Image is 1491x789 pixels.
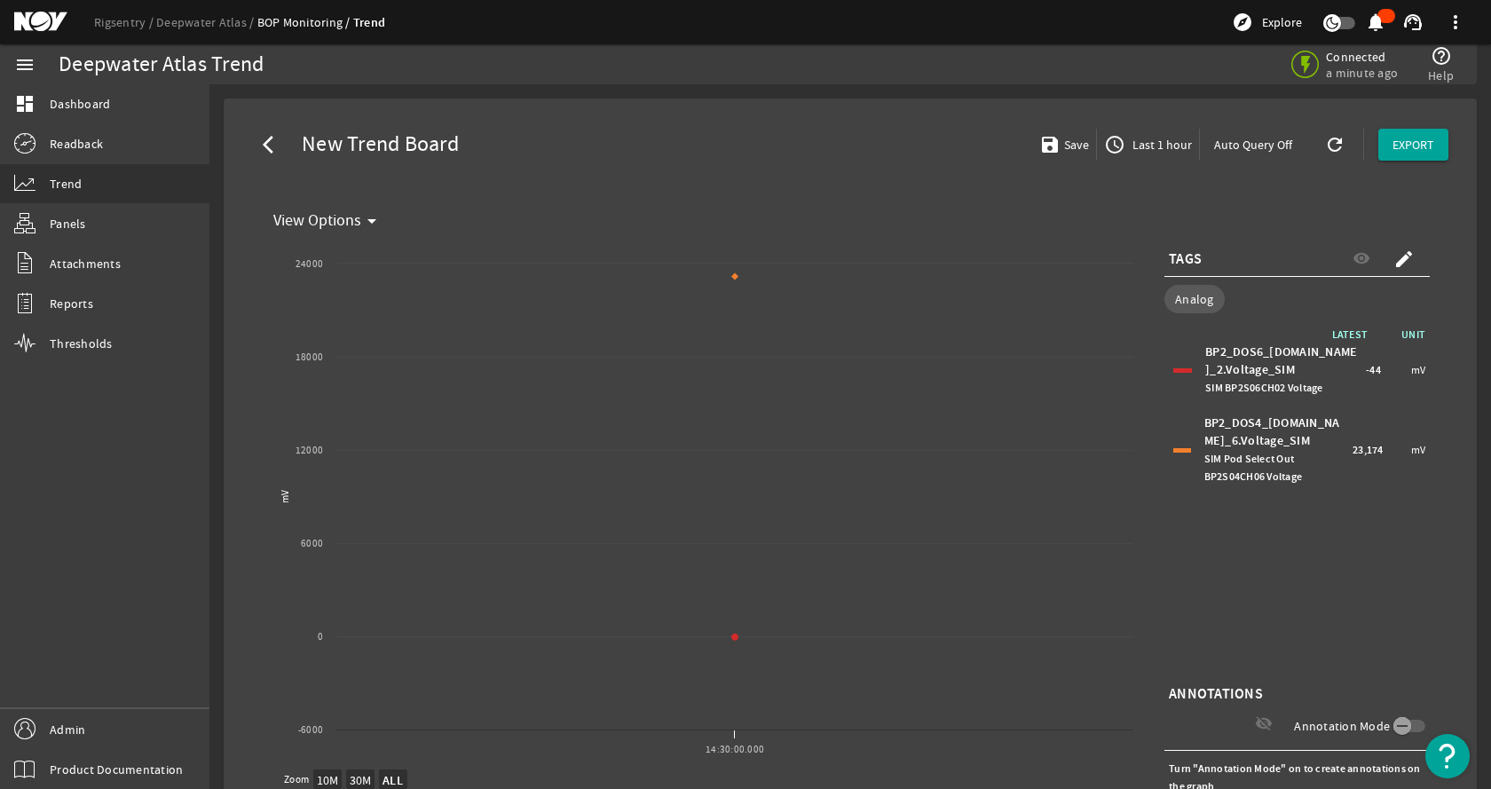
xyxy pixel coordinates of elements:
[301,537,323,550] text: 6000
[50,255,121,272] span: Attachments
[1200,129,1306,161] button: Auto Query Off
[1205,343,1361,397] div: BP2_DOS6_[DOMAIN_NAME]_2.Voltage_SIM
[1425,734,1470,778] button: Open Resource Center
[14,54,35,75] mat-icon: menu
[1402,12,1424,33] mat-icon: support_agent
[156,14,257,30] a: Deepwater Atlas
[1097,129,1199,161] button: Last 1 hour
[50,335,113,352] span: Thresholds
[1365,12,1386,33] mat-icon: notifications
[1326,49,1401,65] span: Connected
[1061,136,1089,154] span: Save
[1232,12,1253,33] mat-icon: explore
[296,351,323,364] text: 18000
[318,630,323,643] text: 0
[1393,249,1415,270] mat-icon: create
[1378,129,1448,161] button: EXPORT
[296,444,323,457] text: 12000
[284,773,309,786] text: Zoom
[50,761,183,778] span: Product Documentation
[1225,8,1309,36] button: Explore
[263,134,284,155] mat-icon: arrow_back_ios
[1324,134,1338,155] mat-icon: refresh
[1214,136,1292,154] span: Auto Query Off
[273,212,361,230] span: View Options
[1353,441,1384,459] span: 23,174
[50,175,82,193] span: Trend
[1169,250,1202,268] span: TAGS
[317,772,339,788] text: 10M
[1175,290,1214,308] span: Analog
[1104,134,1125,155] mat-icon: access_time
[94,14,156,30] a: Rigsentry
[350,772,372,788] text: 30M
[1294,717,1393,735] label: Annotation Mode
[1411,361,1426,379] span: mV
[50,135,103,153] span: Readback
[1431,45,1452,67] mat-icon: help_outline
[1204,414,1349,485] div: BP2_DOS4_[DOMAIN_NAME]_6.Voltage_SIM
[59,56,264,74] div: Deepwater Atlas Trend
[1032,129,1097,161] button: Save
[1129,136,1192,154] span: Last 1 hour
[1366,361,1381,379] span: -44
[1434,1,1477,43] button: more_vert
[1392,136,1434,154] span: EXPORT
[279,490,292,504] text: mV
[1428,67,1454,84] span: Help
[382,772,403,789] text: ALL
[1039,134,1053,155] mat-icon: save
[1262,13,1302,31] span: Explore
[1332,327,1377,342] span: LATEST
[353,14,385,31] a: Trend
[298,723,323,737] text: -6000
[266,205,393,237] button: View Options
[361,210,383,232] mat-icon: arrow_drop_down
[50,721,85,738] span: Admin
[1326,65,1401,81] span: a minute ago
[706,743,764,756] text: 14:30:00.000
[14,93,35,114] mat-icon: dashboard
[1169,685,1263,703] span: ANNOTATIONS
[295,136,459,154] span: New Trend Board
[296,257,323,271] text: 24000
[1411,441,1426,459] span: mV
[1204,452,1303,484] span: SIM Pod Select Out BP2S04CH06 Voltage
[50,295,93,312] span: Reports
[1377,326,1430,343] span: UNIT
[1205,381,1323,395] span: SIM BP2S06CH02 Voltage
[50,95,110,113] span: Dashboard
[257,14,353,30] a: BOP Monitoring
[266,237,1142,769] svg: Chart title
[50,215,86,233] span: Panels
